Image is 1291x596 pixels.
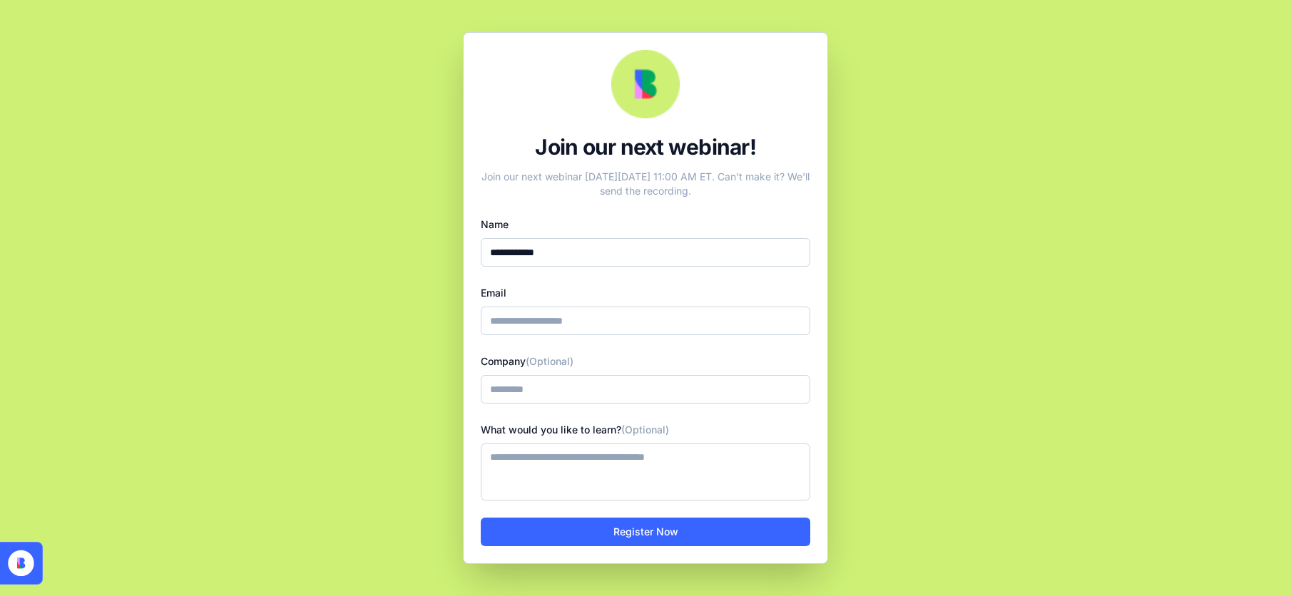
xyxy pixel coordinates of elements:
div: Join our next webinar! [481,134,810,160]
label: Name [481,218,509,230]
span: (Optional) [526,355,573,367]
label: Email [481,287,506,299]
div: Join our next webinar [DATE][DATE] 11:00 AM ET. Can't make it? We'll send the recording. [481,164,810,198]
img: Webinar Logo [611,50,680,118]
button: Register Now [481,518,810,546]
label: What would you like to learn? [481,423,669,436]
span: (Optional) [621,423,669,436]
label: Company [481,355,573,367]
